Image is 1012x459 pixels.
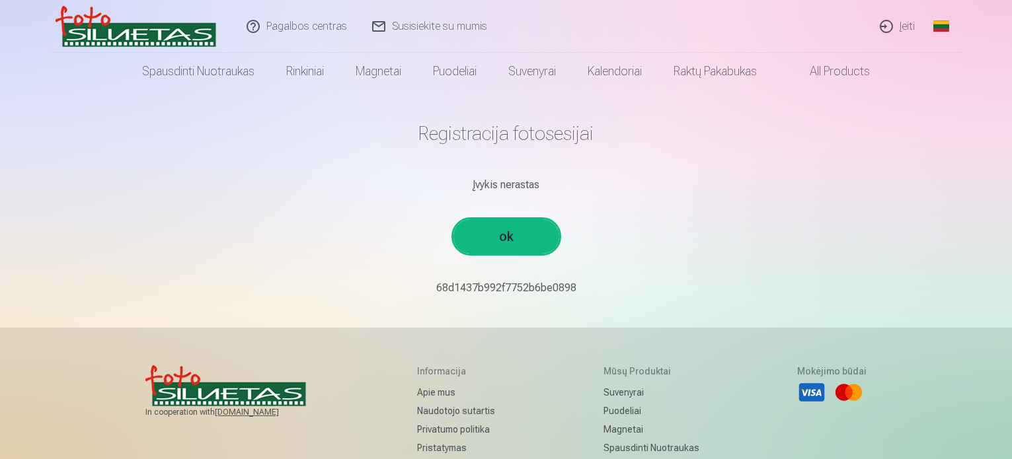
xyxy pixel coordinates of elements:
[492,53,572,90] a: Suvenyrai
[126,53,270,90] a: Spausdinti nuotraukas
[603,439,699,457] a: Spausdinti nuotraukas
[56,5,216,48] img: /v3
[417,53,492,90] a: Puodeliai
[120,122,892,145] h1: Registracija fotosesijai
[603,365,699,378] h5: Mūsų produktai
[797,378,826,407] li: Visa
[572,53,658,90] a: Kalendoriai
[417,402,505,420] a: Naudotojo sutartis
[834,378,863,407] li: Mastercard
[417,439,505,457] a: Pristatymas
[417,365,505,378] h5: Informacija
[603,383,699,402] a: Suvenyrai
[120,280,892,296] p: 68d1437b992f7752b6be0898￼
[603,420,699,439] a: Magnetai
[773,53,886,90] a: All products
[417,420,505,439] a: Privatumo politika
[270,53,340,90] a: Rinkiniai
[340,53,417,90] a: Magnetai
[658,53,773,90] a: Raktų pakabukas
[603,402,699,420] a: Puodeliai
[797,365,867,378] h5: Mokėjimo būdai
[215,407,311,417] a: [DOMAIN_NAME]
[417,383,505,402] a: Apie mus
[145,407,319,417] span: In cooperation with
[120,177,892,193] div: Įvykis nerastas
[453,219,559,254] a: ok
